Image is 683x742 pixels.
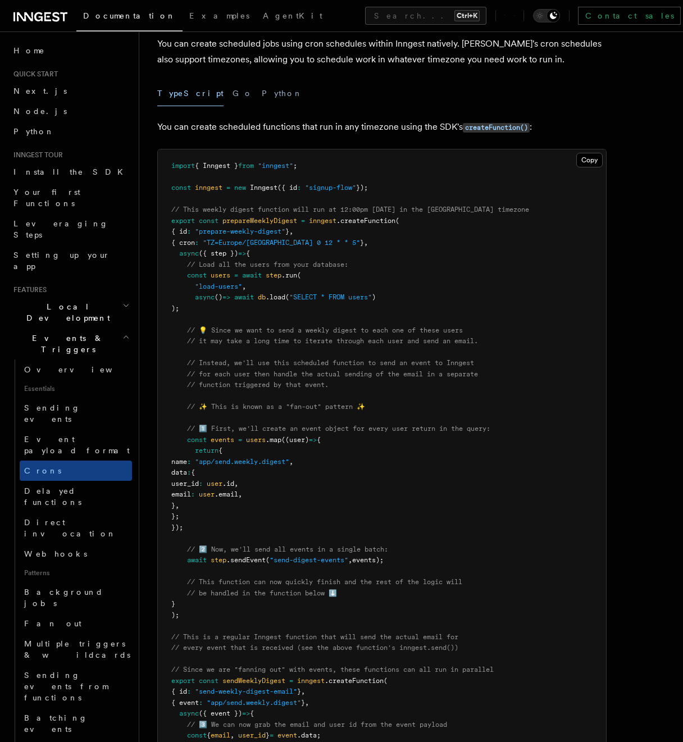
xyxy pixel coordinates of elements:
[191,468,195,476] span: {
[199,709,242,717] span: ({ event })
[576,153,603,167] button: Copy
[13,87,67,95] span: Next.js
[289,227,293,235] span: ,
[171,600,175,608] span: }
[199,699,203,707] span: :
[187,271,207,279] span: const
[183,3,256,30] a: Examples
[189,11,249,20] span: Examples
[263,11,322,20] span: AgentKit
[199,677,218,685] span: const
[187,545,388,553] span: // 2️⃣ Now, we'll send all events in a single batch:
[195,227,285,235] span: "prepare-weekly-digest"
[226,556,266,564] span: .sendEvent
[203,239,360,247] span: "TZ=Europe/[GEOGRAPHIC_DATA] 0 12 * * 5"
[187,261,348,268] span: // Load all the users from your database:
[242,709,250,717] span: =>
[277,731,297,739] span: event
[187,556,207,564] span: await
[9,213,132,245] a: Leveraging Steps
[234,293,254,301] span: await
[171,490,191,498] span: email
[250,184,277,192] span: Inngest
[24,365,140,374] span: Overview
[238,490,242,498] span: ,
[242,271,262,279] span: await
[533,9,560,22] button: Toggle dark mode
[24,639,130,659] span: Multiple triggers & wildcards
[9,121,132,142] a: Python
[301,699,305,707] span: }
[270,731,274,739] span: =
[13,45,45,56] span: Home
[207,480,222,488] span: user
[234,184,246,192] span: new
[187,370,478,378] span: // for each user then handle the actual sending of the email in a separate
[9,70,58,79] span: Quick start
[9,301,122,324] span: Local Development
[20,665,132,708] a: Sending events from functions
[246,249,250,257] span: {
[9,245,132,276] a: Setting up your app
[372,293,376,301] span: )
[9,81,132,101] a: Next.js
[195,447,218,454] span: return
[171,688,187,695] span: { id
[285,293,289,301] span: (
[24,466,61,475] span: Crons
[352,556,384,564] span: events);
[454,10,480,21] kbd: Ctrl+K
[24,486,81,507] span: Delayed functions
[317,436,321,444] span: {
[297,677,325,685] span: inngest
[20,461,132,481] a: Crons
[171,468,187,476] span: data
[336,217,395,225] span: .createFunction
[13,107,67,116] span: Node.js
[250,709,254,717] span: {
[215,293,222,301] span: ()
[281,436,309,444] span: ((user)
[463,121,530,132] a: createFunction()
[171,458,187,466] span: name
[187,578,462,586] span: // This function can now quickly finish and the rest of the logic will
[266,436,281,444] span: .map
[305,699,309,707] span: ,
[171,502,175,509] span: }
[171,162,195,170] span: import
[20,708,132,739] a: Batching events
[309,436,317,444] span: =>
[238,436,242,444] span: =
[211,731,230,739] span: email
[20,582,132,613] a: Background jobs
[266,293,285,301] span: .load
[171,512,179,520] span: };
[289,458,293,466] span: ,
[325,677,384,685] span: .createFunction
[24,671,108,702] span: Sending events from functions
[297,184,301,192] span: :
[13,167,130,176] span: Install the SDK
[277,184,297,192] span: ({ id
[24,588,103,608] span: Background jobs
[187,468,191,476] span: :
[20,544,132,564] a: Webhooks
[258,293,266,301] span: db
[293,162,297,170] span: ;
[199,217,218,225] span: const
[246,436,266,444] span: users
[195,293,215,301] span: async
[179,709,199,717] span: async
[215,490,238,498] span: .email
[207,731,211,739] span: {
[384,677,388,685] span: (
[191,490,195,498] span: :
[360,239,364,247] span: }
[20,359,132,380] a: Overview
[222,293,230,301] span: =>
[24,619,81,628] span: Fan out
[578,7,681,25] a: Contact sales
[20,613,132,634] a: Fan out
[76,3,183,31] a: Documentation
[24,403,80,424] span: Sending events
